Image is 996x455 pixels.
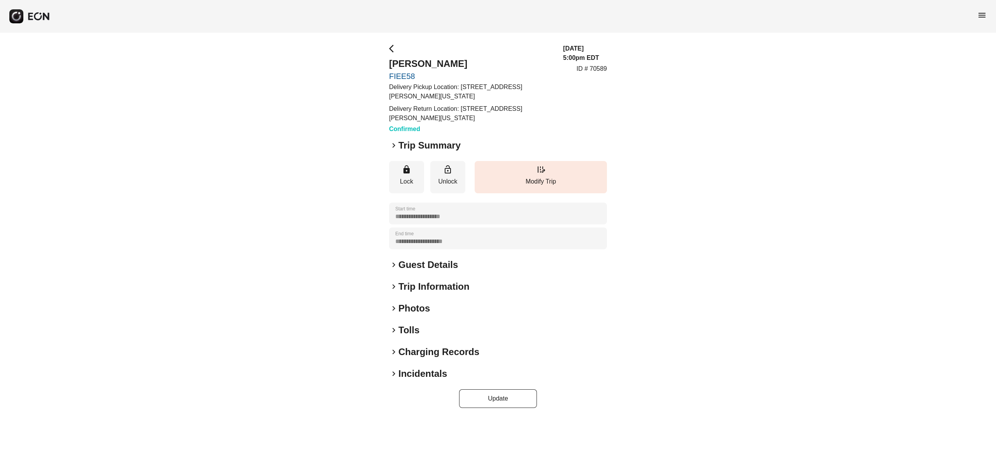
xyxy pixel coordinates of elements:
h2: Incidentals [398,367,447,380]
p: Modify Trip [479,177,603,186]
span: keyboard_arrow_right [389,347,398,357]
span: menu [977,10,987,20]
a: FIEE58 [389,72,554,81]
span: keyboard_arrow_right [389,369,398,378]
span: edit_road [536,165,545,174]
h2: Guest Details [398,259,458,271]
span: lock [402,165,411,174]
span: keyboard_arrow_right [389,304,398,313]
span: lock_open [443,165,452,174]
button: Update [459,389,537,408]
button: Modify Trip [475,161,607,193]
h2: Photos [398,302,430,315]
span: keyboard_arrow_right [389,282,398,291]
button: Lock [389,161,424,193]
h2: Tolls [398,324,419,336]
h2: Charging Records [398,346,479,358]
h2: [PERSON_NAME] [389,58,554,70]
p: Delivery Pickup Location: [STREET_ADDRESS][PERSON_NAME][US_STATE] [389,82,554,101]
h2: Trip Summary [398,139,461,152]
p: Unlock [434,177,461,186]
span: keyboard_arrow_right [389,141,398,150]
span: arrow_back_ios [389,44,398,53]
p: ID # 70589 [577,64,607,73]
span: keyboard_arrow_right [389,325,398,335]
p: Delivery Return Location: [STREET_ADDRESS][PERSON_NAME][US_STATE] [389,104,554,123]
h2: Trip Information [398,280,470,293]
h3: Confirmed [389,124,554,134]
span: keyboard_arrow_right [389,260,398,269]
button: Unlock [430,161,465,193]
h3: [DATE] 5:00pm EDT [563,44,607,63]
p: Lock [393,177,420,186]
